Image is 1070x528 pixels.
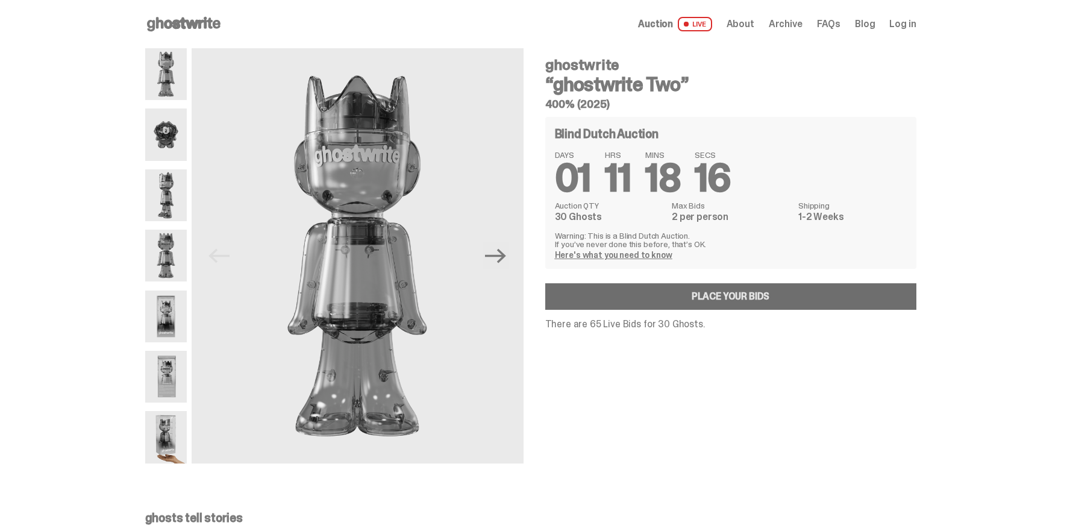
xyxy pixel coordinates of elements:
[638,19,673,29] span: Auction
[769,19,802,29] a: Archive
[645,151,680,159] span: MINS
[855,19,875,29] a: Blog
[192,48,524,464] img: ghostwrite_Two_1.png
[605,151,631,159] span: HRS
[555,231,907,248] p: Warning: This is a Blind Dutch Auction. If you’ve never done this before, that’s OK.
[672,212,791,222] dd: 2 per person
[727,19,754,29] a: About
[545,75,916,94] h3: “ghostwrite Two”
[555,201,665,210] dt: Auction QTY
[145,411,187,463] img: ghostwrite_Two_Last.png
[678,17,712,31] span: LIVE
[638,17,712,31] a: Auction LIVE
[545,319,916,329] p: There are 65 Live Bids for 30 Ghosts.
[695,153,731,203] span: 16
[889,19,916,29] a: Log in
[545,283,916,310] a: Place your Bids
[145,169,187,221] img: ghostwrite_Two_2.png
[145,351,187,403] img: ghostwrite_Two_17.png
[798,201,906,210] dt: Shipping
[555,250,672,260] a: Here's what you need to know
[145,512,916,524] p: ghosts tell stories
[555,212,665,222] dd: 30 Ghosts
[555,128,659,140] h4: Blind Dutch Auction
[145,48,187,100] img: ghostwrite_Two_1.png
[695,151,731,159] span: SECS
[817,19,840,29] a: FAQs
[545,99,916,110] h5: 400% (2025)
[555,151,591,159] span: DAYS
[145,291,187,342] img: ghostwrite_Two_14.png
[545,58,916,72] h4: ghostwrite
[145,230,187,281] img: ghostwrite_Two_8.png
[645,153,680,203] span: 18
[672,201,791,210] dt: Max Bids
[145,108,187,160] img: ghostwrite_Two_13.png
[555,153,591,203] span: 01
[798,212,906,222] dd: 1-2 Weeks
[483,242,509,269] button: Next
[605,153,631,203] span: 11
